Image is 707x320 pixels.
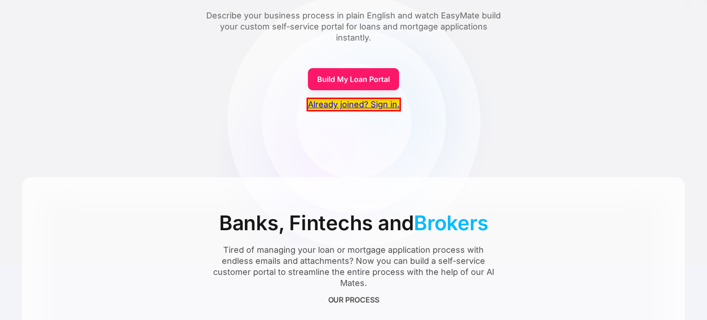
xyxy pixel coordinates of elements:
[308,68,399,90] a: Build My Loan Portal
[22,60,685,111] form: Form
[414,210,488,235] span: Brokers
[204,10,503,43] div: Describe your business process in plain English and watch EasyMate build your custom self-service...
[307,98,401,111] a: Already joined? Sign in.
[219,207,488,239] div: Banks, Fintechs and
[208,244,499,289] div: Tired of managing your loan or mortgage application process with endless emails and attachments? ...
[328,294,379,305] div: OUR PROCESS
